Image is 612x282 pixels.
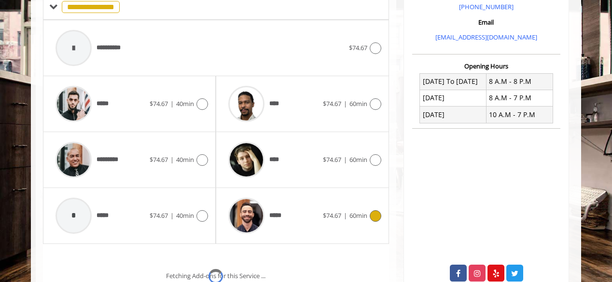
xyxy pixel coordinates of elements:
[323,99,341,108] span: $74.67
[435,33,537,41] a: [EMAIL_ADDRESS][DOMAIN_NAME]
[349,99,367,108] span: 60min
[349,155,367,164] span: 60min
[176,155,194,164] span: 40min
[150,155,168,164] span: $74.67
[420,73,487,90] td: [DATE] To [DATE]
[420,107,487,123] td: [DATE]
[150,211,168,220] span: $74.67
[415,19,558,26] h3: Email
[420,90,487,106] td: [DATE]
[176,211,194,220] span: 40min
[170,155,174,164] span: |
[344,99,347,108] span: |
[412,63,560,69] h3: Opening Hours
[150,99,168,108] span: $74.67
[459,2,514,11] a: [PHONE_NUMBER]
[323,211,341,220] span: $74.67
[170,99,174,108] span: |
[170,211,174,220] span: |
[344,211,347,220] span: |
[349,43,367,52] span: $74.67
[486,90,553,106] td: 8 A.M - 7 P.M
[349,211,367,220] span: 60min
[166,271,265,281] div: Fetching Add-ons for this Service ...
[486,107,553,123] td: 10 A.M - 7 P.M
[486,73,553,90] td: 8 A.M - 8 P.M
[323,155,341,164] span: $74.67
[176,99,194,108] span: 40min
[344,155,347,164] span: |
